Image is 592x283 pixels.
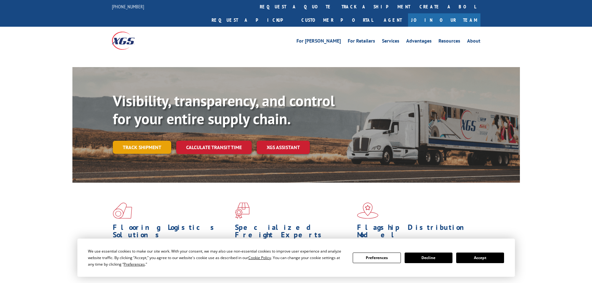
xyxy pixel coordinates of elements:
[357,203,379,219] img: xgs-icon-flagship-distribution-model-red
[112,3,144,10] a: [PHONE_NUMBER]
[456,253,504,263] button: Accept
[405,253,452,263] button: Decline
[77,239,515,277] div: Cookie Consent Prompt
[113,224,230,242] h1: Flooring Logistics Solutions
[207,13,297,27] a: Request a pickup
[113,203,132,219] img: xgs-icon-total-supply-chain-intelligence-red
[467,39,480,45] a: About
[113,91,335,128] b: Visibility, transparency, and control for your entire supply chain.
[378,13,408,27] a: Agent
[235,224,352,242] h1: Specialized Freight Experts
[408,13,480,27] a: Join Our Team
[176,141,252,154] a: Calculate transit time
[406,39,432,45] a: Advantages
[113,141,171,154] a: Track shipment
[438,39,460,45] a: Resources
[235,203,250,219] img: xgs-icon-focused-on-flooring-red
[248,255,271,260] span: Cookie Policy
[124,262,145,267] span: Preferences
[353,253,401,263] button: Preferences
[257,141,310,154] a: XGS ASSISTANT
[88,248,345,267] div: We use essential cookies to make our site work. With your consent, we may also use non-essential ...
[296,39,341,45] a: For [PERSON_NAME]
[297,13,378,27] a: Customer Portal
[357,224,475,242] h1: Flagship Distribution Model
[348,39,375,45] a: For Retailers
[382,39,399,45] a: Services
